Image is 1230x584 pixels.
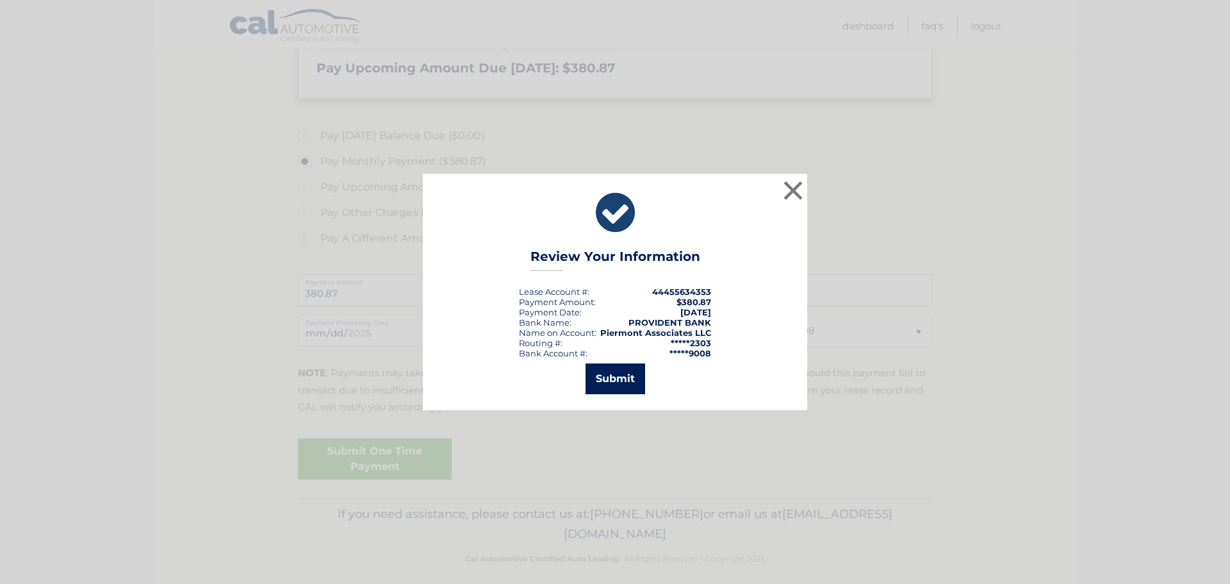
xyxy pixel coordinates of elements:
[519,348,587,358] div: Bank Account #:
[628,317,711,328] strong: PROVIDENT BANK
[519,338,562,348] div: Routing #:
[519,307,580,317] span: Payment Date
[600,328,711,338] strong: Piermont Associates LLC
[519,297,596,307] div: Payment Amount:
[780,178,806,203] button: ×
[676,297,711,307] span: $380.87
[519,317,571,328] div: Bank Name:
[680,307,711,317] span: [DATE]
[519,287,589,297] div: Lease Account #:
[519,328,596,338] div: Name on Account:
[519,307,582,317] div: :
[586,363,645,394] button: Submit
[652,287,711,297] strong: 44455634353
[530,249,700,271] h3: Review Your Information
